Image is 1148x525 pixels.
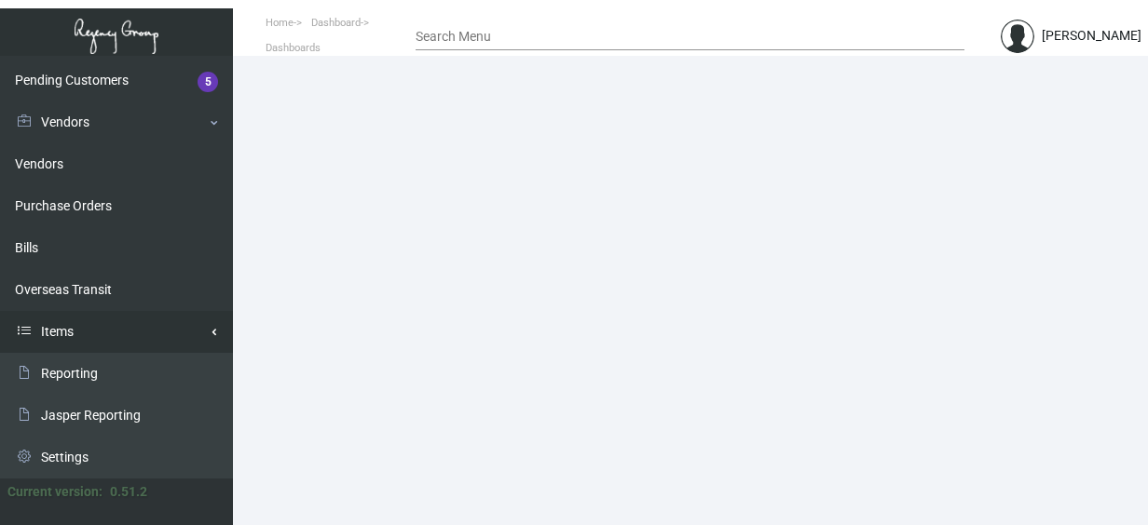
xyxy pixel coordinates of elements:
div: [PERSON_NAME] [1042,26,1141,46]
div: Current version: [7,482,102,502]
img: admin@bootstrapmaster.com [1001,20,1034,53]
span: Dashboards [266,42,321,54]
span: Home [266,17,294,29]
span: Dashboard [311,17,361,29]
div: 0.51.2 [110,482,147,502]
